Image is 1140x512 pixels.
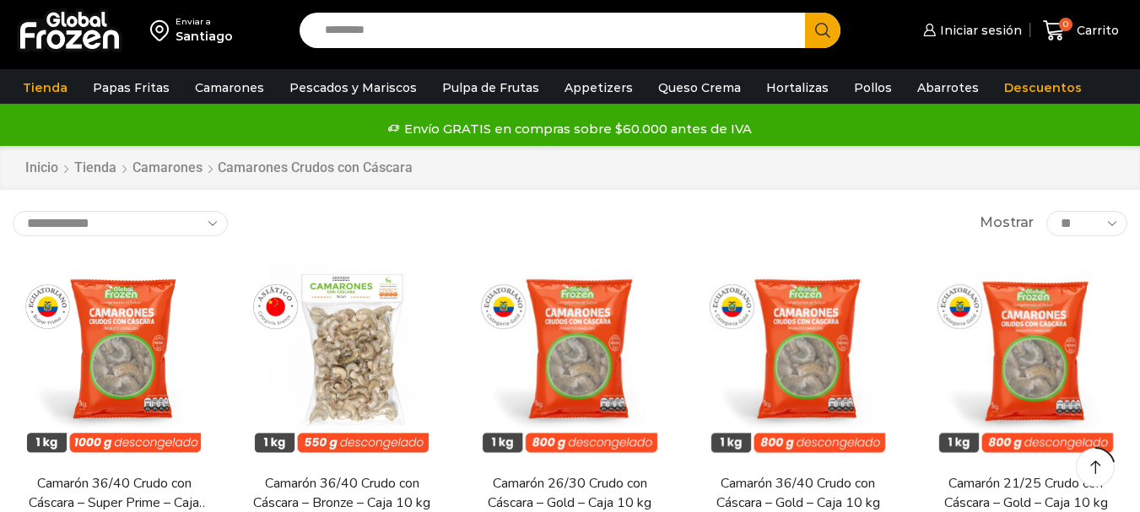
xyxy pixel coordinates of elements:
[650,72,749,104] a: Queso Crema
[218,159,413,175] h1: Camarones Crudos con Cáscara
[73,159,117,178] a: Tienda
[758,72,837,104] a: Hortalizas
[556,72,641,104] a: Appetizers
[281,72,425,104] a: Pescados y Mariscos
[176,28,233,45] div: Santiago
[434,72,548,104] a: Pulpa de Frutas
[84,72,178,104] a: Papas Fritas
[805,13,840,48] button: Search button
[150,16,176,45] img: address-field-icon.svg
[1072,22,1119,39] span: Carrito
[936,22,1022,39] span: Iniciar sesión
[24,159,413,178] nav: Breadcrumb
[176,16,233,28] div: Enviar a
[919,13,1022,47] a: Iniciar sesión
[14,72,76,104] a: Tienda
[24,159,59,178] a: Inicio
[13,211,228,236] select: Pedido de la tienda
[132,159,203,178] a: Camarones
[186,72,273,104] a: Camarones
[1059,18,1072,31] span: 0
[996,72,1090,104] a: Descuentos
[846,72,900,104] a: Pollos
[980,213,1034,233] span: Mostrar
[909,72,987,104] a: Abarrotes
[1039,11,1123,51] a: 0 Carrito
